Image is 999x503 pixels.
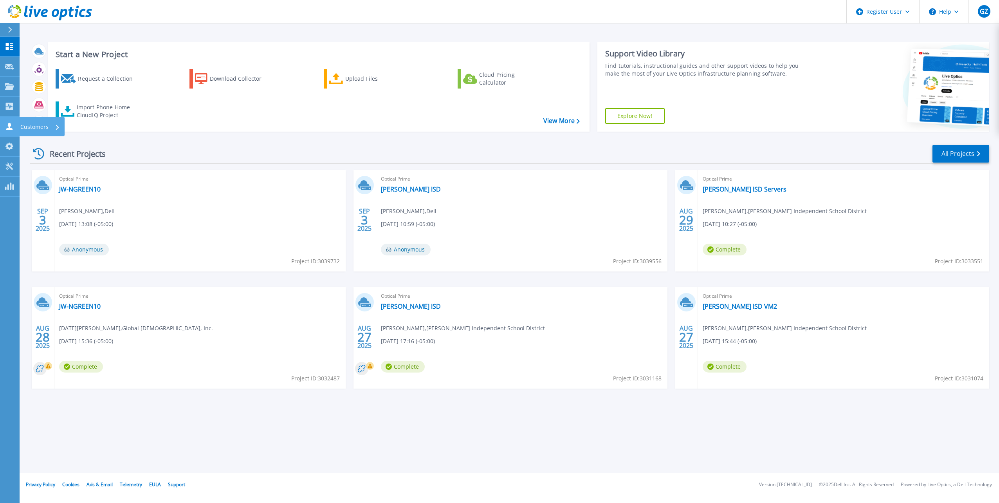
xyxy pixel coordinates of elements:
span: 27 [357,334,371,340]
a: Cookies [62,481,79,488]
a: Explore Now! [605,108,665,124]
span: GZ [980,8,988,14]
span: [PERSON_NAME] , [PERSON_NAME] Independent School District [703,207,867,215]
span: Project ID: 3031168 [613,374,662,383]
div: AUG 2025 [35,323,50,351]
span: Optical Prime [703,175,985,183]
span: [DATE] 15:44 (-05:00) [703,337,757,346]
a: [PERSON_NAME] ISD Servers [703,185,786,193]
a: [PERSON_NAME] ISD [381,302,441,310]
span: Complete [59,361,103,373]
span: Project ID: 3039556 [613,257,662,266]
p: Customers [20,117,49,137]
span: Anonymous [381,244,431,255]
a: Telemetry [120,481,142,488]
a: Cloud Pricing Calculator [458,69,545,89]
span: [DATE] 17:16 (-05:00) [381,337,435,346]
span: [DATE] 15:36 (-05:00) [59,337,113,346]
span: Complete [703,361,747,373]
div: Find tutorials, instructional guides and other support videos to help you make the most of your L... [605,62,808,78]
div: Cloud Pricing Calculator [479,71,542,87]
div: Recent Projects [30,144,116,163]
span: Complete [703,244,747,255]
span: [PERSON_NAME] , Dell [59,207,115,215]
span: Anonymous [59,244,109,255]
span: Optical Prime [381,292,663,300]
div: Request a Collection [78,71,141,87]
span: [PERSON_NAME] , [PERSON_NAME] Independent School District [381,324,545,333]
a: View More [543,117,580,125]
span: Project ID: 3031074 [935,374,983,383]
span: [DATE][PERSON_NAME] , Global [DEMOGRAPHIC_DATA], Inc. [59,324,213,333]
a: Download Collector [189,69,277,89]
a: EULA [149,481,161,488]
a: Upload Files [324,69,411,89]
a: JW-NGREEN10 [59,185,101,193]
div: Download Collector [210,71,272,87]
span: Complete [381,361,425,373]
div: AUG 2025 [679,206,694,234]
span: 3 [39,217,46,223]
span: Optical Prime [59,175,341,183]
div: Upload Files [345,71,408,87]
a: Privacy Policy [26,481,55,488]
span: Optical Prime [381,175,663,183]
span: [DATE] 10:27 (-05:00) [703,220,757,228]
span: 27 [679,334,693,340]
a: [PERSON_NAME] ISD [381,185,441,193]
span: 3 [361,217,368,223]
div: AUG 2025 [679,323,694,351]
span: 28 [36,334,50,340]
span: [PERSON_NAME] , Dell [381,207,436,215]
div: Support Video Library [605,49,808,59]
a: Support [168,481,185,488]
li: © 2025 Dell Inc. All Rights Reserved [819,482,894,487]
span: [DATE] 13:08 (-05:00) [59,220,113,228]
span: 29 [679,217,693,223]
span: Project ID: 3033551 [935,257,983,266]
a: Request a Collection [56,69,143,89]
span: Project ID: 3032487 [291,374,340,383]
h3: Start a New Project [56,50,579,59]
li: Powered by Live Optics, a Dell Technology [901,482,992,487]
a: [PERSON_NAME] ISD VM2 [703,302,777,310]
div: SEP 2025 [357,206,372,234]
a: All Projects [932,145,989,163]
a: Ads & Email [87,481,113,488]
span: Project ID: 3039732 [291,257,340,266]
span: [PERSON_NAME] , [PERSON_NAME] Independent School District [703,324,867,333]
span: Optical Prime [59,292,341,300]
span: [DATE] 10:59 (-05:00) [381,220,435,228]
li: Version: [TECHNICAL_ID] [759,482,812,487]
div: Import Phone Home CloudIQ Project [77,103,138,119]
a: JW-NGREEN10 [59,302,101,310]
div: AUG 2025 [357,323,372,351]
div: SEP 2025 [35,206,50,234]
span: Optical Prime [703,292,985,300]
